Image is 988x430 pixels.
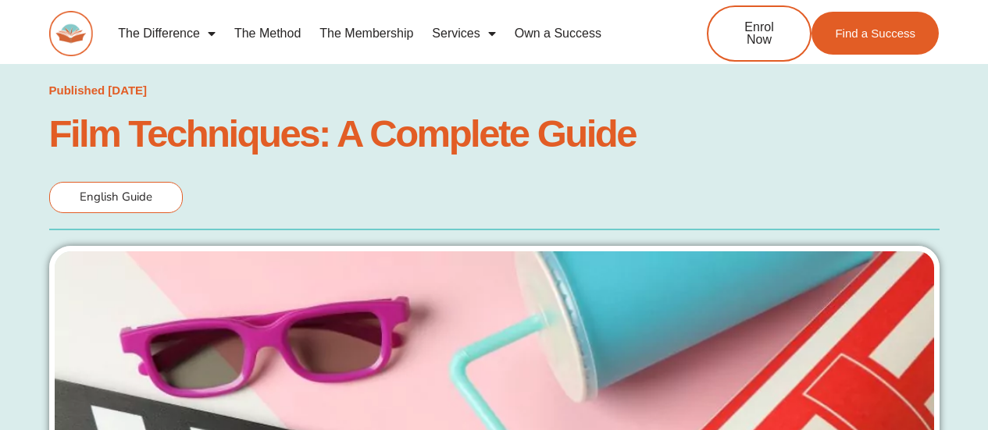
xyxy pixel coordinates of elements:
a: The Membership [310,16,423,52]
time: [DATE] [108,84,147,97]
a: The Difference [109,16,225,52]
a: Enrol Now [707,5,811,62]
a: Services [423,16,505,52]
span: Find a Success [835,27,915,39]
nav: Menu [109,16,655,52]
a: Find a Success [811,12,939,55]
span: Enrol Now [732,21,786,46]
span: Published [49,84,105,97]
a: The Method [225,16,310,52]
a: Own a Success [505,16,611,52]
h1: Film Techniques: A Complete Guide [49,116,940,151]
a: Published [DATE] [49,80,148,101]
span: English Guide [80,189,152,204]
